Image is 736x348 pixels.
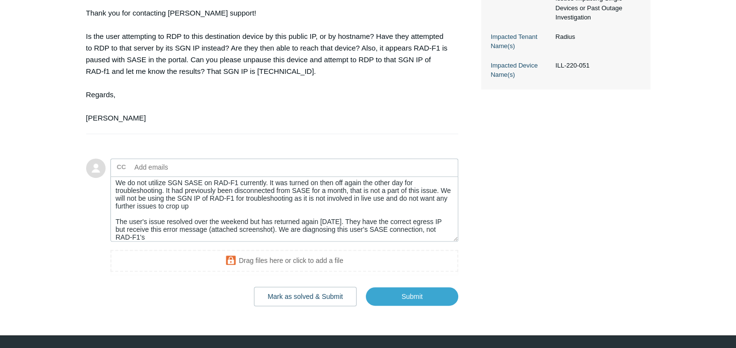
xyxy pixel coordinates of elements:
button: Mark as solved & Submit [254,287,357,306]
label: CC [117,160,126,174]
input: Add emails [131,160,235,174]
input: Submit [366,287,458,306]
dd: ILL-220-051 [551,61,641,70]
dd: Radius [551,32,641,42]
dt: Impacted Device Name(s) [491,61,551,80]
textarea: Add your reply [110,176,459,242]
dt: Impacted Tenant Name(s) [491,32,551,51]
